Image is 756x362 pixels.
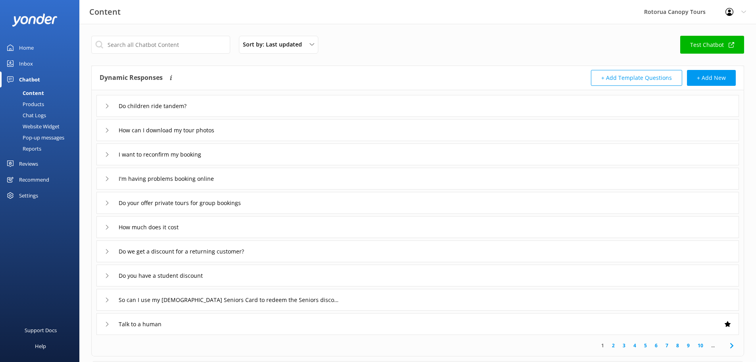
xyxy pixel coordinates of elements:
a: 10 [694,342,707,349]
div: Support Docs [25,322,57,338]
div: Home [19,40,34,56]
img: yonder-white-logo.png [12,14,58,27]
span: ... [707,342,719,349]
a: 1 [597,342,608,349]
a: 9 [683,342,694,349]
div: Recommend [19,172,49,188]
h3: Content [89,6,121,18]
div: Chat Logs [5,110,46,121]
a: Products [5,99,79,110]
a: Website Widget [5,121,79,132]
a: Test Chatbot [680,36,744,54]
h4: Dynamic Responses [100,70,163,86]
a: 8 [672,342,683,349]
a: Content [5,87,79,99]
button: + Add Template Questions [591,70,682,86]
div: Pop-up messages [5,132,64,143]
span: Sort by: Last updated [243,40,307,49]
div: Website Widget [5,121,60,132]
div: Content [5,87,44,99]
input: Search all Chatbot Content [91,36,230,54]
button: + Add New [687,70,736,86]
a: 3 [619,342,629,349]
div: Inbox [19,56,33,72]
div: Products [5,99,44,110]
a: 4 [629,342,640,349]
a: 5 [640,342,651,349]
a: Chat Logs [5,110,79,121]
a: Reports [5,143,79,154]
div: Settings [19,188,38,203]
a: 2 [608,342,619,349]
a: 7 [662,342,672,349]
a: 6 [651,342,662,349]
div: Chatbot [19,72,40,87]
div: Help [35,338,46,354]
div: Reports [5,143,41,154]
div: Reviews [19,156,38,172]
a: Pop-up messages [5,132,79,143]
